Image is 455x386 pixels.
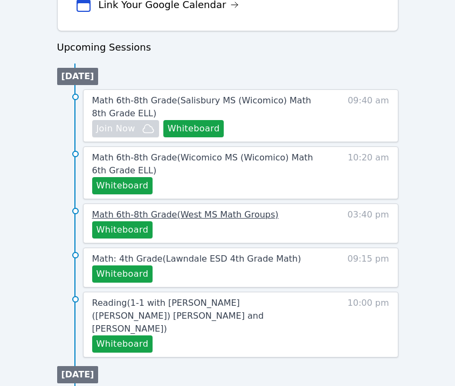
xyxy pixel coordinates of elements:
[92,265,153,283] button: Whiteboard
[92,298,264,334] span: Reading ( 1-1 with [PERSON_NAME] ([PERSON_NAME]) [PERSON_NAME] and [PERSON_NAME] )
[92,221,153,238] button: Whiteboard
[57,68,99,85] li: [DATE]
[92,252,301,265] a: Math: 4th Grade(Lawndale ESD 4th Grade Math)
[348,94,389,137] span: 09:40 am
[92,152,313,176] span: Math 6th-8th Grade ( Wicomico MS (Wicomico) Math 6th Grade ELL )
[57,40,398,55] h3: Upcoming Sessions
[96,122,135,135] span: Join Now
[92,95,312,118] span: Math 6th-8th Grade ( Salisbury MS (Wicomico) Math 8th Grade ELL )
[92,94,315,120] a: Math 6th-8th Grade(Salisbury MS (Wicomico) Math 8th Grade ELL)
[57,366,99,383] li: [DATE]
[348,297,389,353] span: 10:00 pm
[163,120,224,137] button: Whiteboard
[92,254,301,264] span: Math: 4th Grade ( Lawndale ESD 4th Grade Math )
[348,151,389,194] span: 10:20 am
[92,335,153,353] button: Whiteboard
[92,297,315,335] a: Reading(1-1 with [PERSON_NAME] ([PERSON_NAME]) [PERSON_NAME] and [PERSON_NAME])
[348,252,389,283] span: 09:15 pm
[92,208,279,221] a: Math 6th-8th Grade(West MS Math Groups)
[92,120,159,137] button: Join Now
[92,177,153,194] button: Whiteboard
[92,151,315,177] a: Math 6th-8th Grade(Wicomico MS (Wicomico) Math 6th Grade ELL)
[92,209,279,220] span: Math 6th-8th Grade ( West MS Math Groups )
[348,208,389,238] span: 03:40 pm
